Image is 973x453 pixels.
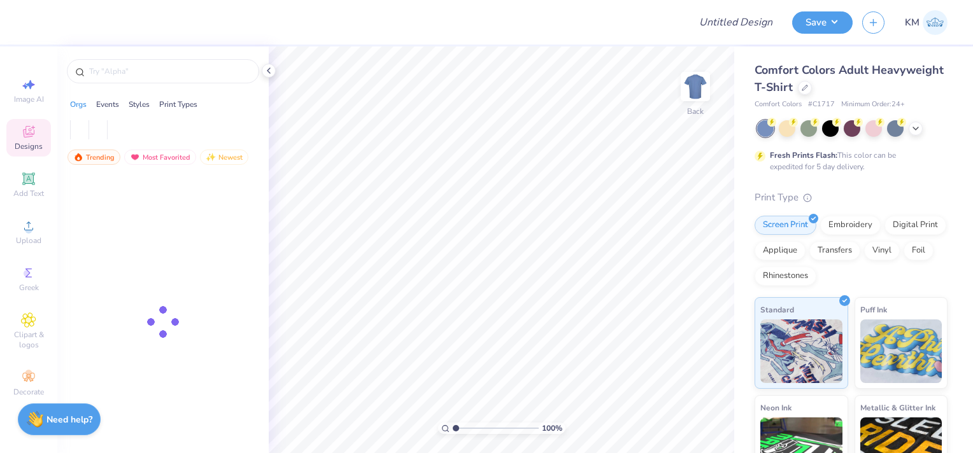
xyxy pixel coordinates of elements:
span: Comfort Colors [755,99,802,110]
div: Vinyl [864,241,900,260]
img: Puff Ink [860,319,942,383]
img: most_fav.gif [130,153,140,162]
img: Kylia Mease [923,10,948,35]
span: Puff Ink [860,303,887,316]
span: KM [905,15,920,30]
div: Embroidery [820,216,881,235]
span: Comfort Colors Adult Heavyweight T-Shirt [755,62,944,95]
img: Standard [760,319,842,383]
div: Print Type [755,190,948,205]
button: Save [792,11,853,34]
span: Neon Ink [760,401,792,414]
span: 100 % [542,422,562,434]
span: Clipart & logos [6,330,51,350]
div: This color can be expedited for 5 day delivery. [770,150,927,172]
strong: Need help? [46,414,92,426]
div: Styles [129,99,150,110]
div: Back [687,106,704,117]
div: Newest [200,150,248,165]
div: Print Types [159,99,197,110]
div: Screen Print [755,216,816,235]
span: Add Text [13,188,44,199]
span: Image AI [14,94,44,104]
span: Decorate [13,387,44,397]
span: Standard [760,303,794,316]
span: Metallic & Glitter Ink [860,401,935,414]
div: Orgs [70,99,87,110]
input: Untitled Design [689,10,783,35]
div: Events [96,99,119,110]
div: Transfers [809,241,860,260]
input: Try "Alpha" [88,65,251,78]
div: Most Favorited [124,150,196,165]
div: Rhinestones [755,267,816,286]
span: # C1717 [808,99,835,110]
div: Digital Print [884,216,946,235]
strong: Fresh Prints Flash: [770,150,837,160]
a: KM [905,10,948,35]
span: Designs [15,141,43,151]
img: trending.gif [73,153,83,162]
span: Minimum Order: 24 + [841,99,905,110]
div: Applique [755,241,806,260]
div: Trending [67,150,120,165]
img: Back [683,74,708,99]
img: Newest.gif [206,153,216,162]
div: Foil [904,241,934,260]
span: Upload [16,235,41,246]
span: Greek [19,282,39,293]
